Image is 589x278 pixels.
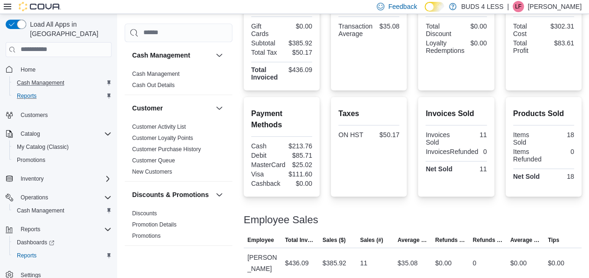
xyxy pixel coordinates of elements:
a: Dashboards [9,236,115,249]
div: 11 [458,165,487,173]
h2: Products Sold [513,108,574,119]
h3: Cash Management [132,51,190,60]
img: Cova [19,2,61,11]
div: Total Profit [513,39,542,54]
a: My Catalog (Classic) [13,141,73,153]
a: Reports [13,90,40,102]
strong: Net Sold [513,173,540,180]
strong: Net Sold [425,165,452,173]
a: Cash Out Details [132,82,175,88]
span: Cash Management [132,70,179,78]
a: Dashboards [13,237,58,248]
div: Cash [251,142,280,150]
div: Total Discount [425,22,454,37]
button: Cash Management [9,76,115,89]
span: Inventory [21,175,44,183]
button: Cash Management [9,204,115,217]
span: Promotion Details [132,221,177,228]
div: Total Cost [513,22,542,37]
button: Reports [9,249,115,262]
span: Refunds (#) [473,236,503,244]
span: LF [515,1,522,12]
p: [PERSON_NAME] [528,1,582,12]
a: Customers [17,110,52,121]
span: Promotions [132,232,161,240]
span: New Customers [132,168,172,176]
button: Home [2,63,115,76]
div: 0 [473,257,477,269]
h2: Invoices Sold [425,108,486,119]
p: BUDS 4 LESS [461,1,503,12]
span: Promotions [13,154,112,166]
span: Reports [13,250,112,261]
div: Invoices Sold [425,131,454,146]
span: Average Sale [397,236,427,244]
div: MasterCard [251,161,285,168]
span: Cash Management [13,77,112,88]
div: Gift Cards [251,22,280,37]
span: Customer Queue [132,157,175,164]
div: $0.00 [435,257,451,269]
div: Debit [251,152,280,159]
div: $385.92 [283,39,312,47]
strong: Total Invoiced [251,66,278,81]
div: Cash Management [125,68,232,95]
span: Dashboards [13,237,112,248]
div: $0.00 [548,257,564,269]
span: Dashboards [17,239,54,246]
div: Total Tax [251,49,280,56]
button: Cash Management [214,50,225,61]
button: Discounts & Promotions [214,189,225,200]
h3: Customer [132,103,163,113]
div: 11 [360,257,367,269]
span: Cash Management [17,207,64,214]
button: Catalog [2,127,115,140]
div: $302.31 [545,22,574,30]
span: My Catalog (Classic) [13,141,112,153]
div: Leeanne Finn [513,1,524,12]
span: Total Invoiced [285,236,315,244]
button: Reports [9,89,115,102]
a: Discounts [132,210,157,217]
a: Cash Management [132,71,179,77]
a: Customer Queue [132,157,175,164]
button: Customer [132,103,212,113]
div: $213.76 [283,142,312,150]
span: Customer Purchase History [132,146,201,153]
div: ON HST [338,131,367,139]
span: Home [17,64,112,75]
p: | [507,1,509,12]
button: Operations [2,191,115,204]
button: Catalog [17,128,44,139]
div: $83.61 [545,39,574,47]
span: My Catalog (Classic) [17,143,69,151]
div: Cashback [251,180,280,187]
h2: Taxes [338,108,399,119]
div: $85.71 [283,152,312,159]
div: Items Refunded [513,148,542,163]
span: Reports [17,224,112,235]
div: $25.02 [289,161,312,168]
div: Subtotal [251,39,280,47]
span: Sales ($) [322,236,345,244]
span: Load All Apps in [GEOGRAPHIC_DATA] [26,20,112,38]
div: $50.17 [371,131,399,139]
button: Discounts & Promotions [132,190,212,199]
div: $0.00 [458,22,487,30]
div: 18 [545,131,574,139]
span: Catalog [17,128,112,139]
a: Customer Activity List [132,124,186,130]
div: $0.00 [284,180,312,187]
span: Inventory [17,173,112,184]
span: Reports [13,90,112,102]
div: $111.60 [283,170,312,178]
h2: Payment Methods [251,108,312,131]
span: Catalog [21,130,40,138]
span: Discounts [132,210,157,217]
div: Visa [251,170,280,178]
div: 18 [545,173,574,180]
span: Promotions [17,156,45,164]
span: Reports [17,252,37,259]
